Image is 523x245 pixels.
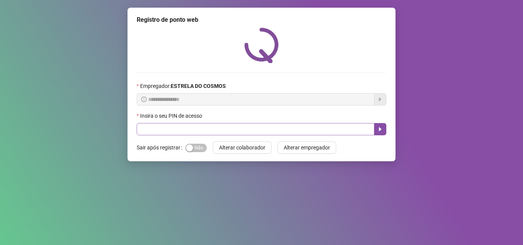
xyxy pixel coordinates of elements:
div: Registro de ponto web [137,15,386,24]
label: Sair após registrar [137,141,185,154]
span: info-circle [141,97,147,102]
span: caret-right [377,126,383,132]
label: Insira o seu PIN de acesso [137,112,207,120]
span: Alterar colaborador [219,143,265,152]
button: Alterar colaborador [213,141,271,154]
strong: ESTRELA DO COSMOS [171,83,226,89]
button: Alterar empregador [278,141,336,154]
img: QRPoint [244,28,279,63]
span: Empregador : [140,82,226,90]
span: Alterar empregador [284,143,330,152]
